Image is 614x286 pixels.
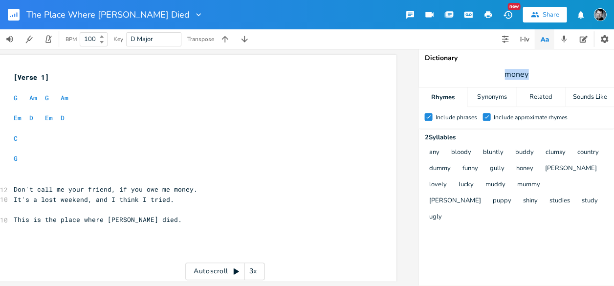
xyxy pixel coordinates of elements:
[14,73,49,82] span: [Verse 1]
[549,197,570,205] button: studies
[515,149,533,157] button: buddy
[492,197,511,205] button: puppy
[485,181,505,189] button: muddy
[29,113,33,122] span: D
[14,134,18,143] span: C
[435,114,477,120] div: Include phrases
[29,93,37,102] span: Am
[424,134,608,141] div: 2 Syllable s
[429,181,446,189] button: lovely
[26,10,190,19] span: The Place Where [PERSON_NAME] Died
[185,263,264,280] div: Autoscroll
[14,195,174,204] span: It's a lost weekend, and I think I tried.
[429,149,439,157] button: any
[244,263,262,280] div: 3x
[429,165,450,173] button: dummy
[451,149,471,157] button: bloody
[458,181,473,189] button: lucky
[61,93,68,102] span: Am
[593,8,606,21] img: Timothy James
[424,55,608,62] div: Dictionary
[545,149,565,157] button: clumsy
[517,88,565,107] div: Related
[577,149,598,157] button: country
[542,10,559,19] div: Share
[14,185,197,194] span: Don't call me your friend, if you owe me money.
[545,165,596,173] button: [PERSON_NAME]
[523,7,567,22] button: Share
[429,213,441,221] button: ugly
[482,149,503,157] button: bluntly
[507,3,520,10] div: New
[113,36,123,42] div: Key
[14,154,18,163] span: G
[516,165,533,173] button: honey
[187,36,214,42] div: Transpose
[498,6,517,23] button: New
[523,197,537,205] button: shiny
[45,113,53,122] span: Em
[131,35,153,44] span: D Major
[14,93,18,102] span: G
[418,88,467,107] div: Rhymes
[66,37,77,42] div: BPM
[462,165,478,173] button: funny
[581,197,597,205] button: study
[493,114,567,120] div: Include approximate rhymes
[467,88,516,107] div: Synonyms
[429,197,481,205] button: [PERSON_NAME]
[489,165,504,173] button: gully
[61,113,65,122] span: D
[45,93,49,102] span: G
[566,88,614,107] div: Sounds Like
[504,69,528,80] span: money
[14,215,182,224] span: This is the place where [PERSON_NAME] died.
[14,113,22,122] span: Em
[517,181,540,189] button: mummy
